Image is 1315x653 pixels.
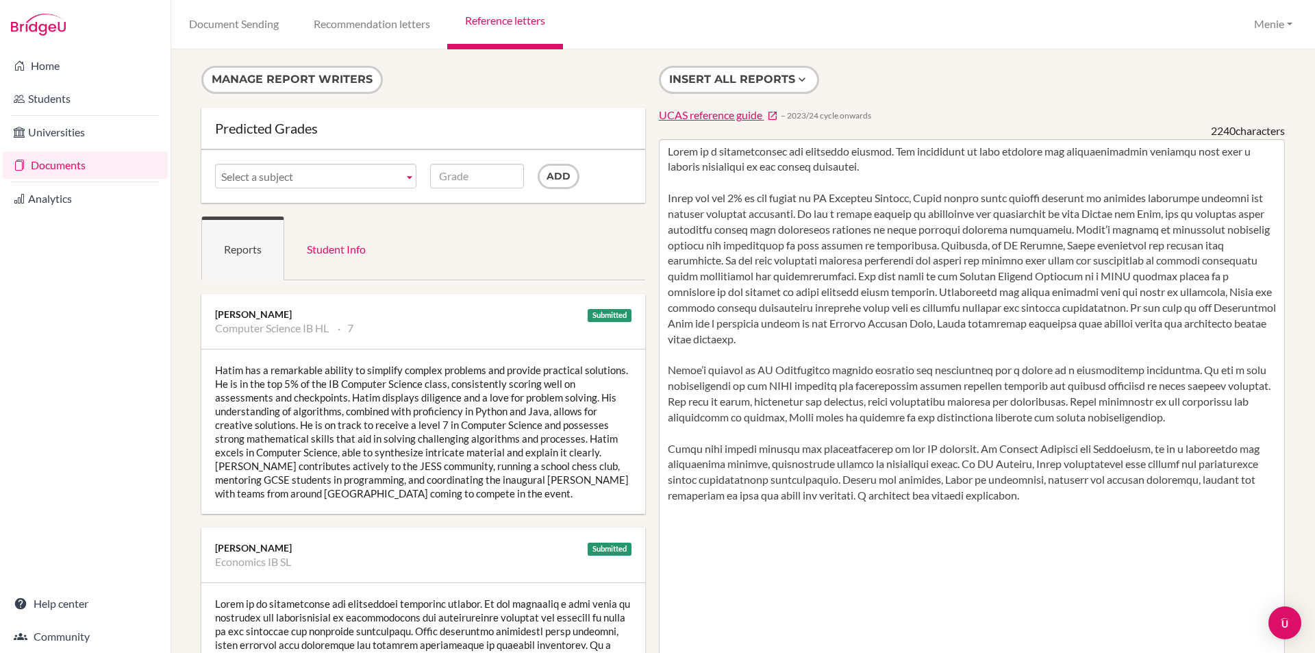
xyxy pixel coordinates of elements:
div: [PERSON_NAME] [215,308,631,321]
div: Hatim has a remarkable ability to simplify complex problems and provide practical solutions. He i... [201,349,645,514]
a: Reports [201,217,284,280]
a: UCAS reference guide [659,108,778,123]
span: − 2023/24 cycle onwards [781,110,871,121]
a: Analytics [3,185,168,212]
button: Menie [1248,12,1299,37]
a: Home [3,52,168,79]
span: UCAS reference guide [659,108,762,121]
div: [PERSON_NAME] [215,541,631,555]
a: Community [3,623,168,650]
button: Insert all reports [659,66,819,94]
a: Documents [3,151,168,179]
div: Submitted [588,309,631,322]
li: 7 [338,321,353,335]
span: Select a subject [221,164,398,189]
li: Economics IB SL [215,555,291,569]
a: Students [3,85,168,112]
div: Open Intercom Messenger [1268,606,1301,639]
button: Manage report writers [201,66,383,94]
div: Submitted [588,543,631,556]
input: Add [538,164,579,189]
img: Bridge-U [11,14,66,36]
input: Grade [430,164,524,188]
a: Help center [3,590,168,617]
a: Student Info [284,217,388,280]
span: 2240 [1211,124,1236,137]
div: Predicted Grades [215,121,631,135]
div: characters [1211,123,1285,139]
a: Universities [3,119,168,146]
li: Computer Science IB HL [215,321,329,335]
